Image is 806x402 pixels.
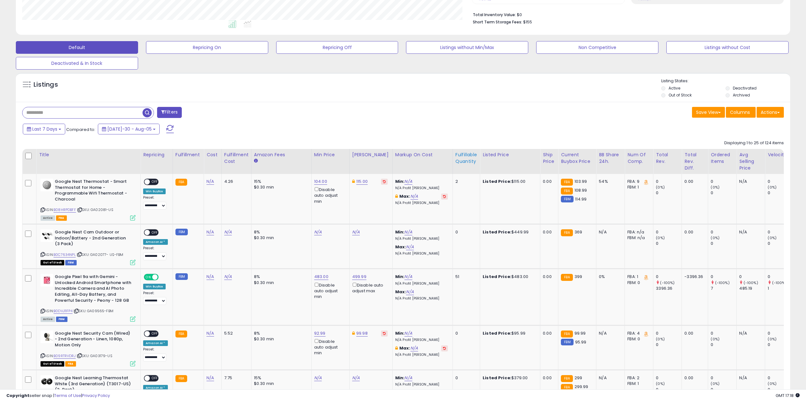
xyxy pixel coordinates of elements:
div: 3396.36 [656,286,682,291]
span: 114.99 [575,196,587,202]
span: | SKU: GA03179-US [77,353,112,358]
small: FBM [175,229,188,235]
a: N/A [406,289,414,295]
div: ASIN: [41,274,136,321]
b: Listed Price: [483,330,511,336]
b: Max: [399,345,410,351]
a: N/A [410,193,418,200]
small: (0%) [711,235,720,240]
a: N/A [404,229,412,235]
span: 95.99 [575,339,587,345]
div: FBM: 0 [627,280,648,286]
a: 499.99 [352,274,366,280]
div: 0 [455,229,475,235]
span: All listings that are currently out of stock and unavailable for purchase on Amazon [41,260,64,265]
div: 0 [768,229,793,235]
div: 0 [656,342,682,348]
div: 0 [739,274,765,280]
div: 0 [656,241,682,246]
span: 2025-08-13 17:18 GMT [776,393,800,399]
a: 99.98 [356,330,368,337]
div: Disable auto adjust max [352,281,388,294]
a: N/A [352,229,360,235]
b: Max: [399,193,410,199]
div: 0.00 [684,229,703,235]
span: All listings currently available for purchase on Amazon [41,215,55,221]
img: 31PoGXkf6kL._SL40_.jpg [41,179,53,191]
a: N/A [404,375,412,381]
a: 92.99 [314,330,326,337]
div: FBA: n/a [627,229,648,235]
a: N/A [206,274,214,280]
div: Cost [206,152,219,158]
small: FBA [561,188,573,195]
div: 0 [768,190,793,196]
div: 0 [768,179,793,184]
div: 51 [455,274,475,280]
a: N/A [224,274,232,280]
small: (0%) [656,235,665,240]
div: 0.00 [684,375,703,381]
button: Repricing Off [276,41,398,54]
a: 483.00 [314,274,328,280]
div: Disable auto adjust min [314,338,345,356]
span: | SKU: GA02081-US [77,207,113,212]
div: Markup on Cost [395,152,450,158]
div: $449.99 [483,229,535,235]
small: (-100%) [660,280,675,285]
img: 31tWb7OJ+-L._SL40_.jpg [41,375,53,388]
img: 31uJZ6hpMmL._SL40_.jpg [41,274,53,287]
p: N/A Profit [PERSON_NAME] [395,353,448,357]
div: Amazon AI * [143,340,168,346]
div: Amazon Fees [254,152,309,158]
button: Last 7 Days [23,124,65,134]
div: Velocity [768,152,791,158]
div: 8% [254,331,307,336]
div: Preset: [143,347,168,362]
b: Listed Price: [483,274,511,280]
div: Preset: [143,246,168,260]
div: FBM: 1 [627,381,648,387]
small: (-100%) [772,280,787,285]
a: B09RTRVDRJ [54,353,76,359]
button: Columns [726,107,756,118]
span: FBA [56,215,67,221]
button: Listings without Cost [666,41,789,54]
span: 369 [574,229,582,235]
div: 0 [711,274,736,280]
div: FBM: 1 [627,184,648,190]
span: 99.99 [574,330,586,336]
small: FBA [561,375,573,382]
div: N/A [599,375,620,381]
p: N/A Profit [PERSON_NAME] [395,338,448,342]
span: 108.99 [574,187,587,193]
b: Total Inventory Value: [473,12,516,17]
a: B08HRPDBFF [54,207,76,213]
span: FBM [56,317,67,322]
div: 0 [711,229,736,235]
div: 0 [711,375,736,381]
small: (0%) [656,337,665,342]
div: FBM: n/a [627,235,648,241]
b: Max: [395,244,406,250]
div: FBA: 1 [627,274,648,280]
div: 15% [254,375,307,381]
small: FBA [561,331,573,337]
div: N/A [739,375,760,381]
span: OFF [158,275,168,280]
div: N/A [599,331,620,336]
div: 0 [768,342,793,348]
small: FBM [561,196,573,202]
div: -3396.36 [684,274,703,280]
div: $483.00 [483,274,535,280]
div: 0 [711,241,736,246]
div: 0.00 [543,331,553,336]
p: N/A Profit [PERSON_NAME] [395,281,448,286]
div: 0 [455,331,475,336]
div: N/A [739,179,760,184]
b: Google Nest Cam Outdoor or Indoor/Battery - 2nd Generation (3 Pack) [55,229,132,249]
div: 0 [656,274,682,280]
button: Repricing On [146,41,268,54]
a: B0C7634NPL [54,252,76,257]
span: OFF [150,331,160,336]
